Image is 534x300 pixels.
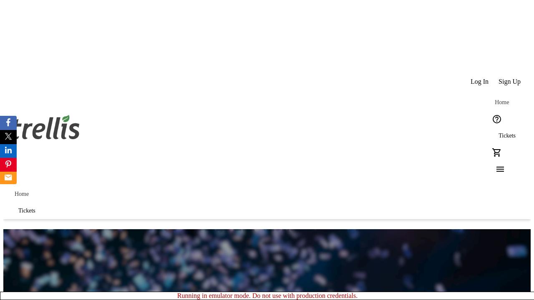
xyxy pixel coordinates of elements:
a: Home [8,186,35,202]
a: Tickets [489,127,526,144]
button: Help [489,111,505,127]
a: Tickets [8,202,45,219]
span: Home [15,191,29,197]
a: Home [489,94,515,111]
button: Log In [466,73,494,90]
button: Sign Up [494,73,526,90]
span: Home [495,99,509,106]
button: Cart [489,144,505,161]
span: Tickets [18,207,35,214]
span: Tickets [499,132,516,139]
span: Log In [471,78,489,85]
button: Menu [489,161,505,177]
span: Sign Up [499,78,521,85]
img: Orient E2E Organization Lv8udML1vw's Logo [8,106,83,147]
